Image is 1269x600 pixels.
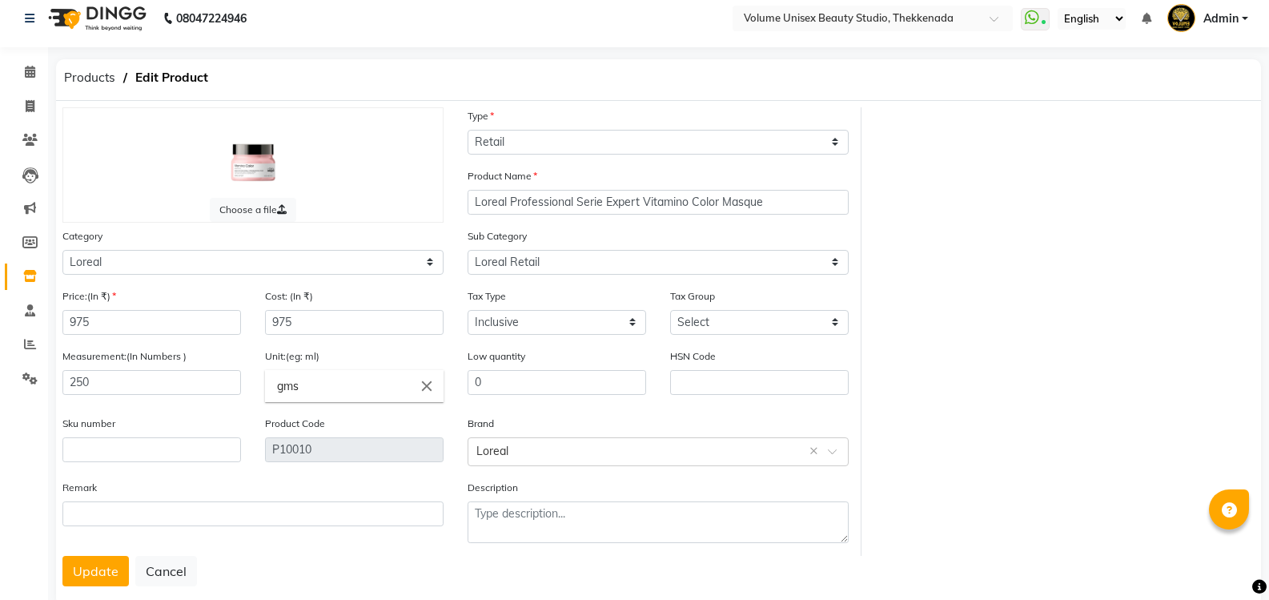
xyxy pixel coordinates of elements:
label: Sku number [62,417,115,431]
label: Tax Type [468,289,506,304]
label: Remark [62,481,97,495]
label: Tax Group [670,289,715,304]
label: Category [62,229,102,244]
input: Leave empty to Autogenerate [265,437,444,462]
label: Brand [468,417,494,431]
label: Description [468,481,518,495]
label: Cost: (In ₹) [265,289,313,304]
span: Admin [1203,10,1239,27]
label: Price:(In ₹) [62,289,116,304]
img: Admin [1167,4,1195,32]
label: Measurement:(In Numbers ) [62,349,187,364]
span: Edit Product [127,63,216,92]
label: Unit:(eg: ml) [265,349,319,364]
label: Product Name [468,169,537,183]
label: Choose a file [210,198,296,222]
label: HSN Code [670,349,716,364]
label: Product Code [265,417,325,431]
button: Update [62,556,129,586]
label: Low quantity [468,349,525,364]
button: Cancel [135,556,197,586]
label: Sub Category [468,229,527,244]
i: Close [418,377,436,395]
label: Type [468,109,494,123]
span: Clear all [809,443,823,460]
span: Products [56,63,123,92]
img: Cinque Terre [215,115,291,191]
